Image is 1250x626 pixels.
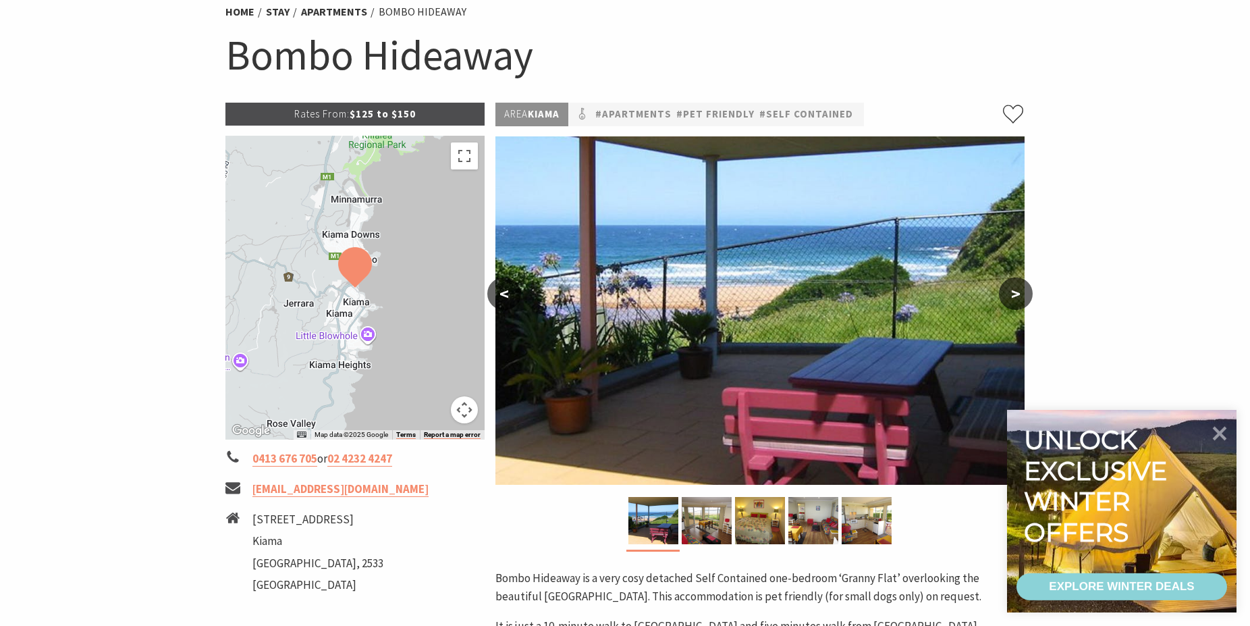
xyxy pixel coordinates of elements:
[252,451,317,467] a: 0413 676 705
[229,422,273,440] img: Google
[451,142,478,169] button: Toggle fullscreen view
[495,569,1025,606] p: Bombo Hideaway is a very cosy detached Self Contained one-bedroom ‘Granny Flat’ overlooking the b...
[788,497,838,544] img: Bombo Hideaway
[225,103,485,126] p: $125 to $150
[266,5,290,19] a: Stay
[595,106,672,123] a: #Apartments
[504,107,528,120] span: Area
[252,576,383,594] li: [GEOGRAPHIC_DATA]
[495,103,568,126] p: Kiama
[252,554,383,573] li: [GEOGRAPHIC_DATA], 2533
[451,396,478,423] button: Map camera controls
[1049,573,1194,600] div: EXPLORE WINTER DEALS
[252,532,383,550] li: Kiama
[396,431,416,439] a: Terms (opens in new tab)
[495,136,1025,485] img: Bombo Hideaway
[628,497,678,544] img: Bombo Hideaway
[842,497,892,544] img: Bombo Hideaway
[225,450,485,468] li: or
[424,431,481,439] a: Report a map error
[252,511,383,529] li: [STREET_ADDRESS]
[1024,425,1173,548] div: Unlock exclusive winter offers
[759,106,853,123] a: #Self Contained
[225,5,254,19] a: Home
[999,278,1033,310] button: >
[1016,573,1227,600] a: EXPLORE WINTER DEALS
[297,430,306,440] button: Keyboard shortcuts
[294,107,350,120] span: Rates From:
[229,422,273,440] a: Open this area in Google Maps (opens a new window)
[315,431,388,438] span: Map data ©2025 Google
[682,497,732,544] img: Bombo Hideaway
[225,28,1025,82] h1: Bombo Hideaway
[327,451,392,467] a: 02 4232 4247
[252,481,429,497] a: [EMAIL_ADDRESS][DOMAIN_NAME]
[301,5,367,19] a: Apartments
[676,106,755,123] a: #Pet Friendly
[379,3,466,21] li: Bombo Hideaway
[487,278,521,310] button: <
[735,497,785,544] img: Bombo Hideaway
